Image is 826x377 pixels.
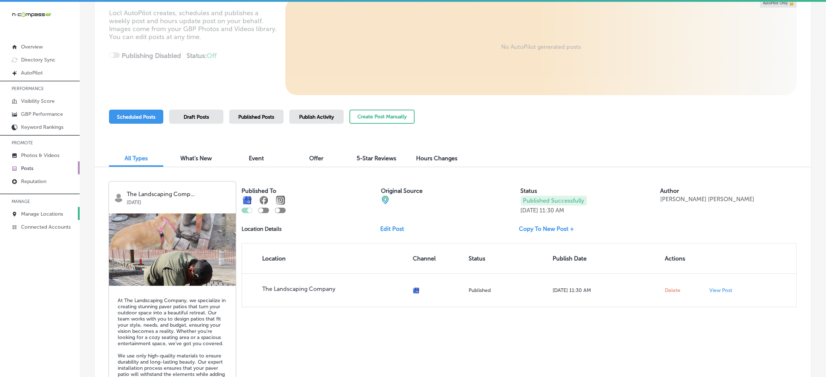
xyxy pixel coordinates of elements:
a: Edit Post [380,225,410,232]
span: Publish Activity [299,114,334,120]
span: All Types [125,155,148,162]
span: Scheduled Posts [117,114,155,120]
th: Location [242,243,410,274]
button: Create Post Manually [349,110,415,124]
p: Keyword Rankings [21,124,63,130]
th: Channel [410,243,466,274]
span: Published Posts [239,114,274,120]
p: Location Details [242,226,282,232]
p: [DATE] [521,207,538,214]
p: Directory Sync [21,57,55,63]
img: 53c15c57-20f7-4edd-be7b-25d6699af9db364FredDavis-Kyle-WynnAssociates-4.png [109,213,236,286]
p: Reputation [21,178,46,185]
span: 5-Star Reviews [357,155,397,162]
p: Posts [21,165,33,171]
p: Manage Locations [21,211,63,217]
img: logo [114,193,123,202]
p: Published [469,287,547,293]
th: Actions [662,243,707,274]
label: Original Source [381,187,423,194]
p: [DATE] [127,198,231,205]
p: AutoPilot [21,70,43,76]
p: [PERSON_NAME] [PERSON_NAME] [660,196,754,203]
span: What's New [181,155,212,162]
label: Status [521,187,537,194]
a: Copy To New Post + [519,225,580,232]
label: Published To [242,187,276,194]
p: 11:30 AM [540,207,565,214]
p: The Landscaping Comp... [127,191,231,198]
span: Draft Posts [184,114,209,120]
a: View Post [710,287,749,293]
span: Hours Changes [416,155,457,162]
p: Published Successfully [521,196,587,206]
p: Visibility Score [21,98,55,104]
img: 660ab0bf-5cc7-4cb8-ba1c-48b5ae0f18e60NCTV_CLogo_TV_Black_-500x88.png [12,11,51,18]
img: cba84b02adce74ede1fb4a8549a95eca.png [381,196,390,204]
span: Delete [665,287,680,294]
p: The Landscaping Company [262,285,407,292]
span: Event [249,155,264,162]
label: Author [660,187,679,194]
p: View Post [710,287,733,293]
th: Status [466,243,550,274]
p: Photos & Videos [21,152,59,158]
p: [DATE] 11:30 AM [553,287,659,293]
p: GBP Performance [21,111,63,117]
span: Offer [310,155,324,162]
p: Connected Accounts [21,224,71,230]
p: Overview [21,44,43,50]
th: Publish Date [550,243,662,274]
